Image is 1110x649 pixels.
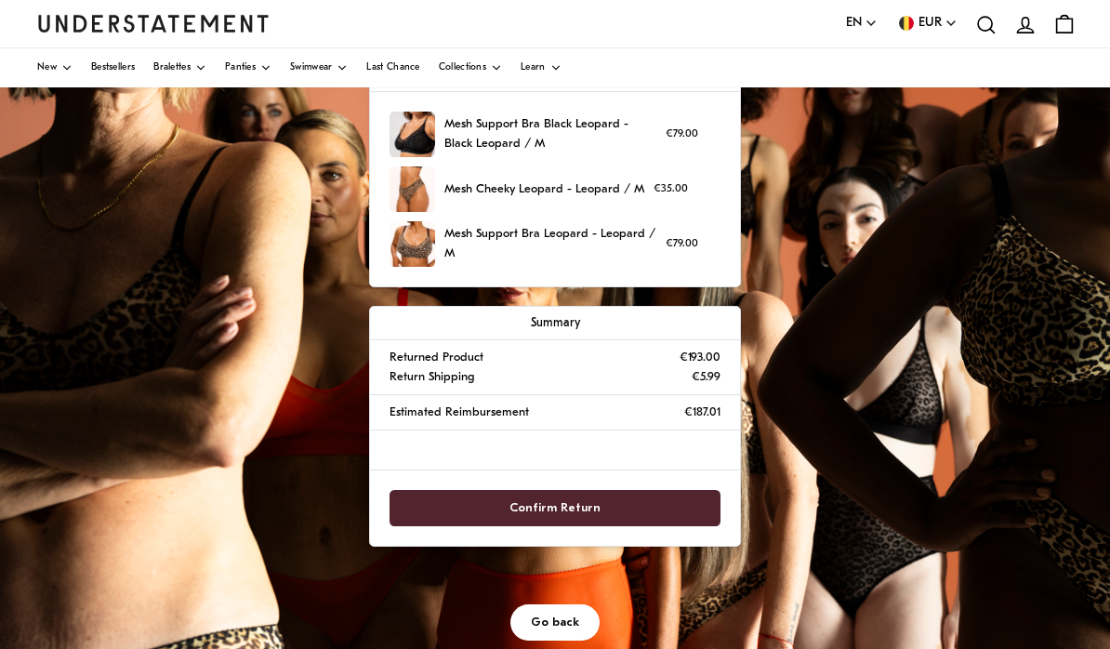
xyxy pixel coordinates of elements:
[366,48,419,87] a: Last Chance
[666,126,698,143] p: €79.00
[692,367,720,387] p: €5.99
[153,48,206,87] a: Bralettes
[390,348,483,367] p: Returned Product
[918,13,942,33] span: EUR
[290,48,348,87] a: Swimwear
[846,13,878,33] button: EN
[444,179,644,199] p: Mesh Cheeky Leopard - Leopard / M
[37,63,57,73] span: New
[444,114,656,154] p: Mesh Support Bra Black Leopard - Black Leopard / M
[444,224,656,264] p: Mesh Support Bra Leopard - Leopard / M
[390,112,435,157] img: mesh-support-plus-black-leopard-393.jpg
[521,63,546,73] span: Learn
[390,490,720,526] button: Confirm Return
[366,63,419,73] span: Last Chance
[390,367,474,387] p: Return Shipping
[509,491,601,525] span: Confirm Return
[521,48,562,87] a: Learn
[531,605,579,640] span: Go back
[37,48,73,87] a: New
[896,13,958,33] button: EUR
[666,235,698,253] p: €79.00
[225,63,256,73] span: Panties
[654,180,688,198] p: €35.00
[390,403,529,422] p: Estimated Reimbursement
[846,13,862,33] span: EN
[390,166,435,212] img: 10_d3ba1e7b-75da-4732-b030-3b743bcbafd9.jpg
[290,63,332,73] span: Swimwear
[680,348,720,367] p: €193.00
[153,63,191,73] span: Bralettes
[439,48,502,87] a: Collections
[510,604,600,641] button: Go back
[37,15,270,32] a: Understatement Homepage
[225,48,271,87] a: Panties
[390,313,720,333] p: Summary
[390,221,435,267] img: 34_02003886-4d24-43e4-be8a-9f669a7db11e.jpg
[91,48,135,87] a: Bestsellers
[91,63,135,73] span: Bestsellers
[684,403,720,422] p: €187.01
[439,63,486,73] span: Collections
